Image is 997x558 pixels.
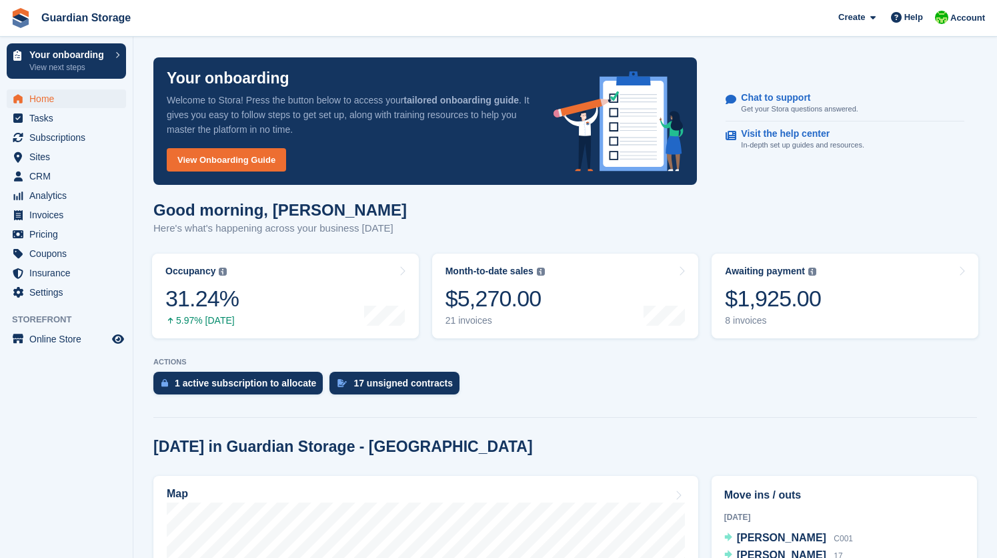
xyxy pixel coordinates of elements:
[725,285,821,312] div: $1,925.00
[7,128,126,147] a: menu
[110,331,126,347] a: Preview store
[161,378,168,387] img: active_subscription_to_allocate_icon-d502201f5373d7db506a760aba3b589e785aa758c864c3986d89f69b8ff3...
[7,264,126,282] a: menu
[165,266,215,277] div: Occupancy
[7,283,126,302] a: menu
[29,330,109,348] span: Online Store
[353,378,453,388] div: 17 unsigned contracts
[167,488,188,500] h2: Map
[153,201,407,219] h1: Good morning, [PERSON_NAME]
[29,244,109,263] span: Coupons
[7,330,126,348] a: menu
[167,148,286,172] a: View Onboarding Guide
[29,264,109,282] span: Insurance
[7,186,126,205] a: menu
[337,379,347,387] img: contract_signature_icon-13c848040528278c33f63329250d36e43548de30e8caae1d1a13099fd9432cc5.svg
[724,487,964,503] h2: Move ins / outs
[153,358,977,366] p: ACTIONS
[725,266,805,277] div: Awaiting payment
[29,61,109,73] p: View next steps
[724,530,853,547] a: [PERSON_NAME] C001
[153,438,533,456] h2: [DATE] in Guardian Storage - [GEOGRAPHIC_DATA]
[808,268,816,276] img: icon-info-grey-7440780725fd019a000dd9b08b2336e03edf1995a4989e88bcd33f0948082b44.svg
[7,148,126,166] a: menu
[165,315,239,326] div: 5.97% [DATE]
[445,285,545,312] div: $5,270.00
[167,93,532,137] p: Welcome to Stora! Press the button below to access your . It gives you easy to follow steps to ge...
[726,85,964,122] a: Chat to support Get your Stora questions answered.
[950,11,985,25] span: Account
[741,139,864,151] p: In-depth set up guides and resources.
[432,254,699,338] a: Month-to-date sales $5,270.00 21 invoices
[153,221,407,236] p: Here's what's happening across your business [DATE]
[29,50,109,59] p: Your onboarding
[329,372,466,401] a: 17 unsigned contracts
[445,266,534,277] div: Month-to-date sales
[7,43,126,79] a: Your onboarding View next steps
[554,71,684,172] img: onboarding-info-6c161a55d2c0e0a8cae90662b2fe09162a5109e8cc188191df67fb4f79e88e88.svg
[834,534,853,543] span: C001
[29,148,109,166] span: Sites
[165,285,239,312] div: 31.24%
[726,121,964,158] a: Visit the help center In-depth set up guides and resources.
[175,378,316,388] div: 1 active subscription to allocate
[741,128,854,139] p: Visit the help center
[403,95,519,105] strong: tailored onboarding guide
[7,206,126,224] a: menu
[712,254,978,338] a: Awaiting payment $1,925.00 8 invoices
[167,71,289,86] p: Your onboarding
[29,225,109,244] span: Pricing
[29,206,109,224] span: Invoices
[11,8,31,28] img: stora-icon-8386f47178a22dfd0bd8f6a31ec36ba5ce8667c1dd55bd0f319d3a0aa187defe.svg
[152,254,419,338] a: Occupancy 31.24% 5.97% [DATE]
[29,283,109,302] span: Settings
[725,315,821,326] div: 8 invoices
[29,128,109,147] span: Subscriptions
[7,89,126,108] a: menu
[537,268,545,276] img: icon-info-grey-7440780725fd019a000dd9b08b2336e03edf1995a4989e88bcd33f0948082b44.svg
[724,511,964,523] div: [DATE]
[29,167,109,186] span: CRM
[12,313,133,326] span: Storefront
[935,11,948,24] img: Andrew Kinakin
[838,11,865,24] span: Create
[36,7,136,29] a: Guardian Storage
[7,167,126,186] a: menu
[445,315,545,326] div: 21 invoices
[29,109,109,127] span: Tasks
[219,268,227,276] img: icon-info-grey-7440780725fd019a000dd9b08b2336e03edf1995a4989e88bcd33f0948082b44.svg
[7,244,126,263] a: menu
[29,186,109,205] span: Analytics
[737,532,826,543] span: [PERSON_NAME]
[741,103,858,115] p: Get your Stora questions answered.
[29,89,109,108] span: Home
[153,372,329,401] a: 1 active subscription to allocate
[7,225,126,244] a: menu
[904,11,923,24] span: Help
[7,109,126,127] a: menu
[741,92,847,103] p: Chat to support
